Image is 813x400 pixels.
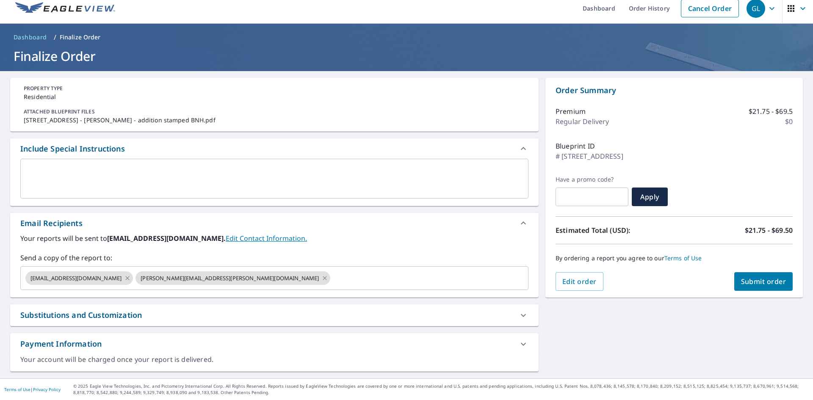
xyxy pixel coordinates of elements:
span: Dashboard [14,33,47,41]
p: © 2025 Eagle View Technologies, Inc. and Pictometry International Corp. All Rights Reserved. Repo... [73,383,809,396]
p: # [STREET_ADDRESS] [556,151,623,161]
span: Submit order [741,277,786,286]
p: ATTACHED BLUEPRINT FILES [24,108,525,116]
div: Email Recipients [20,218,83,229]
span: [EMAIL_ADDRESS][DOMAIN_NAME] [25,274,127,282]
div: Payment Information [20,338,102,350]
p: Estimated Total (USD): [556,225,674,235]
button: Apply [632,188,668,206]
div: Substitutions and Customization [20,309,142,321]
a: EditContactInfo [226,234,307,243]
span: [PERSON_NAME][EMAIL_ADDRESS][PERSON_NAME][DOMAIN_NAME] [135,274,324,282]
p: Residential [24,92,525,101]
button: Edit order [556,272,603,291]
li: / [54,32,56,42]
p: $21.75 - $69.5 [749,106,793,116]
p: By ordering a report you agree to our [556,254,793,262]
p: Regular Delivery [556,116,609,127]
div: [PERSON_NAME][EMAIL_ADDRESS][PERSON_NAME][DOMAIN_NAME] [135,271,330,285]
a: Privacy Policy [33,386,61,392]
p: [STREET_ADDRESS] - [PERSON_NAME] - addition stamped BNH.pdf [24,116,525,124]
p: Blueprint ID [556,141,595,151]
div: Email Recipients [10,213,539,233]
label: Have a promo code? [556,176,628,183]
p: PROPERTY TYPE [24,85,525,92]
div: Your account will be charged once your report is delivered. [20,355,528,364]
p: $21.75 - $69.50 [745,225,793,235]
a: Terms of Use [664,254,702,262]
button: Submit order [734,272,793,291]
a: Terms of Use [4,386,30,392]
p: Finalize Order [60,33,101,41]
a: Dashboard [10,30,50,44]
img: EV Logo [15,2,115,15]
div: Include Special Instructions [20,143,125,154]
h1: Finalize Order [10,47,803,65]
p: Order Summary [556,85,793,96]
p: | [4,387,61,392]
label: Send a copy of the report to: [20,253,528,263]
div: Include Special Instructions [10,138,539,159]
p: $0 [785,116,793,127]
label: Your reports will be sent to [20,233,528,243]
b: [EMAIL_ADDRESS][DOMAIN_NAME]. [107,234,226,243]
nav: breadcrumb [10,30,803,44]
span: Apply [639,192,661,201]
span: Edit order [562,277,597,286]
p: Premium [556,106,586,116]
div: [EMAIL_ADDRESS][DOMAIN_NAME] [25,271,133,285]
div: Payment Information [10,333,539,355]
div: Substitutions and Customization [10,304,539,326]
